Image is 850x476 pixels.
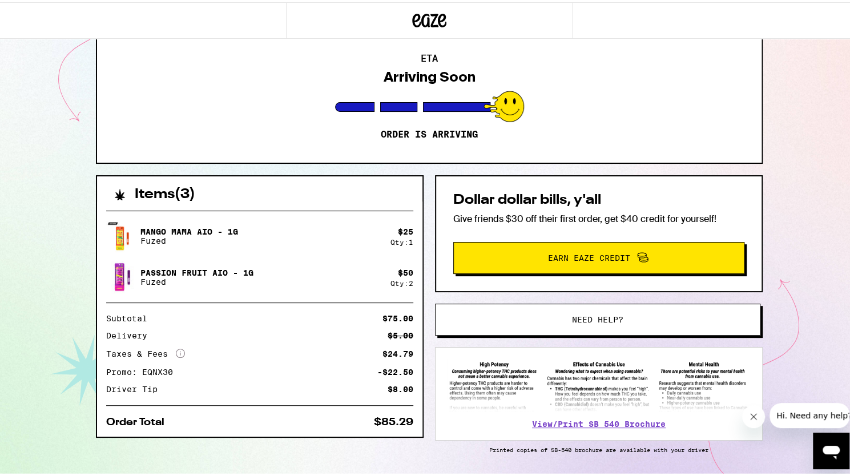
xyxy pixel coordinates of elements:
h2: ETA [421,52,438,61]
iframe: Message from company [770,401,849,426]
div: $ 25 [398,225,413,234]
img: SB 540 Brochure preview [447,357,751,410]
span: Need help? [572,313,623,321]
p: Printed copies of SB-540 brochure are available with your driver [435,444,763,451]
div: -$22.50 [377,366,413,374]
div: Qty: 2 [390,277,413,285]
p: Mango Mama AIO - 1g [140,225,238,234]
div: Qty: 1 [390,236,413,244]
p: Give friends $30 off their first order, get $40 credit for yourself! [453,211,744,223]
div: Driver Tip [106,383,166,391]
h2: Items ( 3 ) [135,185,195,199]
h2: Dollar dollar bills, y'all [453,191,744,205]
span: Hi. Need any help? [7,8,82,17]
p: Fuzed [140,275,253,284]
div: Order Total [106,415,172,425]
button: Need help? [435,301,760,333]
span: Earn Eaze Credit [548,252,630,260]
a: View/Print SB 540 Brochure [532,417,666,426]
div: $85.29 [374,415,413,425]
p: Passion Fruit AIO - 1g [140,266,253,275]
iframe: Close message [742,403,765,426]
img: Mango Mama AIO - 1g [106,218,138,250]
div: Delivery [106,329,155,337]
p: Fuzed [140,234,238,243]
button: Earn Eaze Credit [453,240,744,272]
div: Promo: EQNX30 [106,366,181,374]
div: $75.00 [382,312,413,320]
div: $8.00 [388,383,413,391]
div: Arriving Soon [384,67,476,83]
div: $ 50 [398,266,413,275]
div: Taxes & Fees [106,346,185,357]
div: $24.79 [382,348,413,356]
iframe: Button to launch messaging window [813,430,849,467]
div: Subtotal [106,312,155,320]
p: Order is arriving [381,127,478,138]
img: Passion Fruit AIO - 1g [106,259,138,291]
div: $5.00 [388,329,413,337]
